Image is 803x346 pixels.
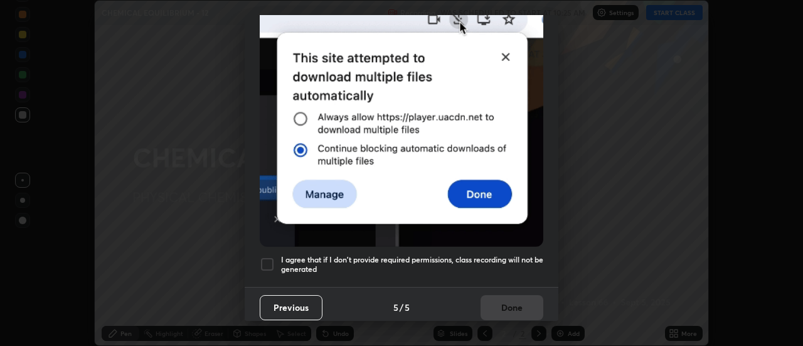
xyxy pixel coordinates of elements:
[281,255,543,274] h5: I agree that if I don't provide required permissions, class recording will not be generated
[260,295,322,320] button: Previous
[393,301,398,314] h4: 5
[400,301,403,314] h4: /
[405,301,410,314] h4: 5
